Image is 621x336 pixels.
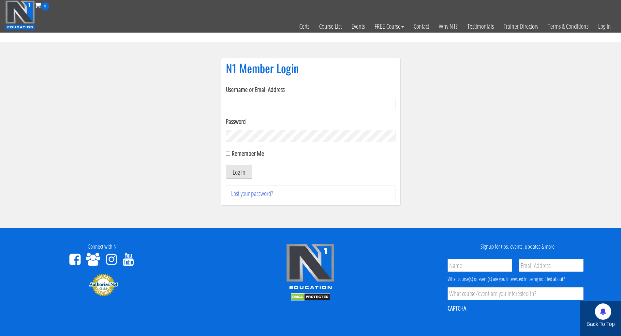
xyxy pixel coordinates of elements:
[231,189,273,198] a: Lost your password?
[232,149,264,158] label: Remember Me
[226,62,395,75] h1: N1 Member Login
[519,259,584,272] input: Email Address
[448,275,584,283] div: What course(s) or event(s) are you interested in being notified about?
[448,304,466,313] label: CAPTCHA
[434,10,463,42] a: Why N1?
[5,243,202,250] h4: Connect with N1
[370,10,409,42] a: FREE Course
[314,10,347,42] a: Course List
[89,273,118,297] img: Authorize.Net Merchant - Click to Verify
[448,259,512,272] input: Name
[5,0,35,30] img: n1-education
[226,85,395,95] label: Username or Email Address
[409,10,434,42] a: Contact
[291,293,330,301] img: DMCA.com Protection Status
[347,10,370,42] a: Events
[419,243,616,250] h4: Signup for tips, events, updates & more
[543,10,593,42] a: Terms & Conditions
[593,10,616,42] a: Log In
[226,165,252,179] button: Log In
[580,320,621,328] p: Back To Top
[448,287,584,300] input: What course/event are you interested in?
[226,117,395,126] label: Password
[286,243,335,292] img: n1-edu-logo
[294,10,314,42] a: Certs
[35,1,49,9] a: 0
[463,10,499,42] a: Testimonials
[499,10,543,42] a: Trainer Directory
[41,2,49,10] span: 0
